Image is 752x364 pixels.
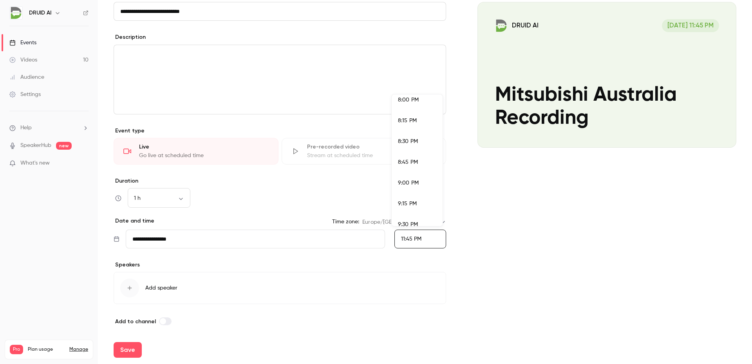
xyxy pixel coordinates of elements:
span: 9:00 PM [398,180,419,186]
span: 8:45 PM [398,159,418,165]
span: 9:15 PM [398,201,417,206]
span: 8:00 PM [398,97,419,103]
span: 8:15 PM [398,118,417,123]
span: 8:30 PM [398,139,418,144]
span: 9:30 PM [398,222,418,227]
